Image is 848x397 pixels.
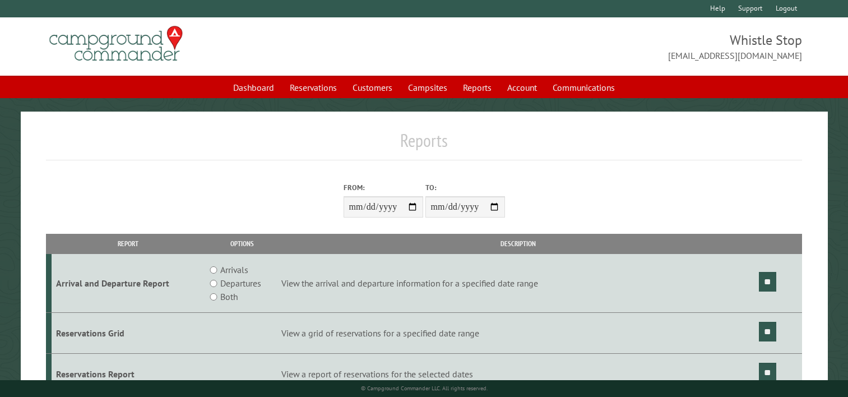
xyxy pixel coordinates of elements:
[280,353,757,394] td: View a report of reservations for the selected dates
[46,22,186,66] img: Campground Commander
[52,313,205,354] td: Reservations Grid
[205,234,280,253] th: Options
[456,77,498,98] a: Reports
[424,31,803,62] span: Whistle Stop [EMAIL_ADDRESS][DOMAIN_NAME]
[280,234,757,253] th: Description
[280,313,757,354] td: View a grid of reservations for a specified date range
[425,182,505,193] label: To:
[46,130,802,160] h1: Reports
[501,77,544,98] a: Account
[344,182,423,193] label: From:
[361,385,488,392] small: © Campground Commander LLC. All rights reserved.
[546,77,622,98] a: Communications
[52,234,205,253] th: Report
[52,353,205,394] td: Reservations Report
[52,254,205,313] td: Arrival and Departure Report
[280,254,757,313] td: View the arrival and departure information for a specified date range
[401,77,454,98] a: Campsites
[220,290,238,303] label: Both
[226,77,281,98] a: Dashboard
[220,263,248,276] label: Arrivals
[283,77,344,98] a: Reservations
[220,276,261,290] label: Departures
[346,77,399,98] a: Customers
